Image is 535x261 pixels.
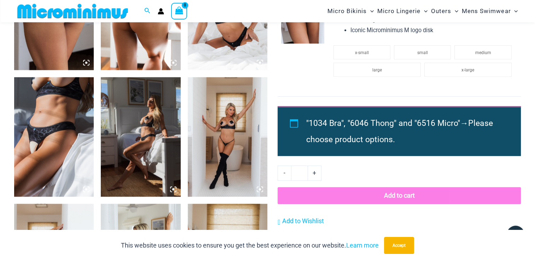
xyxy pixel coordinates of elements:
[333,45,390,59] li: x-small
[372,68,382,72] span: large
[158,8,164,14] a: Account icon link
[306,115,505,148] li: →
[355,50,369,55] span: x-small
[278,187,521,204] button: Add to cart
[454,45,511,59] li: medium
[308,166,321,180] a: +
[306,118,460,128] span: "1034 Bra", "6046 Thong" and "6516 Micro"
[475,50,491,55] span: medium
[326,2,376,20] a: Micro BikinisMenu ToggleMenu Toggle
[429,2,460,20] a: OutersMenu ToggleMenu Toggle
[278,166,291,180] a: -
[420,2,428,20] span: Menu Toggle
[14,77,94,197] img: Nights Fall Silver Leopard 1036 Bra 6046 Thong
[451,2,458,20] span: Menu Toggle
[431,2,451,20] span: Outers
[394,45,451,59] li: small
[291,166,308,180] input: Product quantity
[144,7,151,16] a: Search icon link
[350,25,515,36] li: Iconic Microminimus M logo disk
[14,3,131,19] img: MM SHOP LOGO FLAT
[424,63,512,77] li: x-large
[121,240,379,251] p: This website uses cookies to ensure you get the best experience on our website.
[101,77,180,197] img: Nights Fall Silver Leopard 1036 Bra 6046 Thong
[461,68,474,72] span: x-large
[333,63,421,77] li: large
[367,2,374,20] span: Menu Toggle
[376,2,429,20] a: Micro LingerieMenu ToggleMenu Toggle
[377,2,420,20] span: Micro Lingerie
[188,77,267,197] img: Nights Fall Silver Leopard 1036 Bra 6516 Micro
[460,2,519,20] a: Mens SwimwearMenu ToggleMenu Toggle
[325,1,521,21] nav: Site Navigation
[346,242,379,249] a: Learn more
[511,2,518,20] span: Menu Toggle
[282,217,324,225] span: Add to Wishlist
[171,3,187,19] a: View Shopping Cart, empty
[417,50,428,55] span: small
[462,2,511,20] span: Mens Swimwear
[327,2,367,20] span: Micro Bikinis
[384,237,414,254] button: Accept
[278,216,324,226] a: Add to Wishlist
